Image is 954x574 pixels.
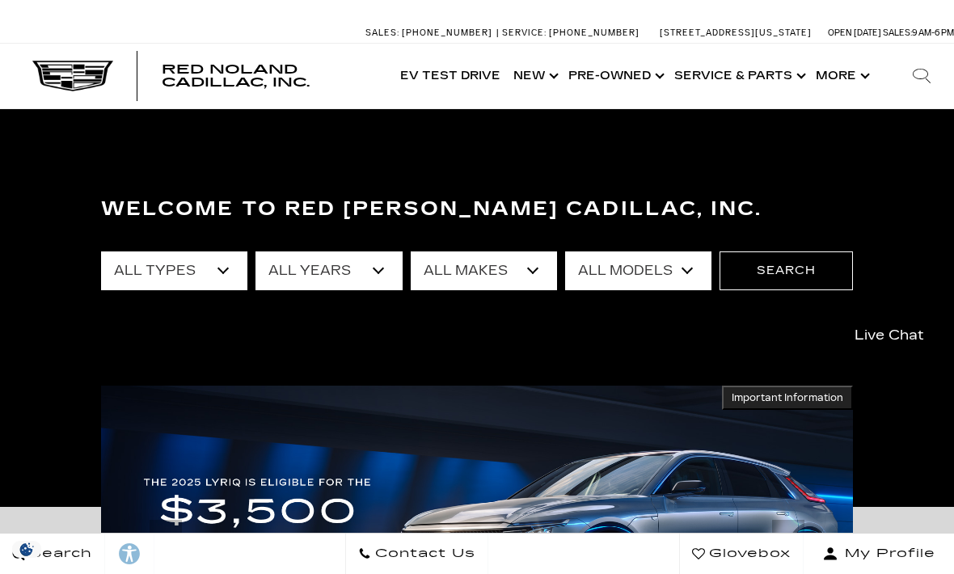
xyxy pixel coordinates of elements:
[162,61,310,90] span: Red Noland Cadillac, Inc.
[722,386,853,410] button: Important Information
[411,251,557,290] select: Filter by make
[883,27,912,38] span: Sales:
[402,27,492,38] span: [PHONE_NUMBER]
[150,520,182,568] div: Previous
[720,251,853,290] button: Search
[828,27,881,38] span: Open [DATE]
[101,193,853,226] h3: Welcome to Red [PERSON_NAME] Cadillac, Inc.
[804,534,954,574] button: Open user profile menu
[838,542,935,565] span: My Profile
[365,27,399,38] span: Sales:
[371,542,475,565] span: Contact Us
[912,27,954,38] span: 9 AM-6 PM
[562,44,668,108] a: Pre-Owned
[668,44,809,108] a: Service & Parts
[8,541,45,558] section: Click to Open Cookie Consent Modal
[8,541,45,558] img: Opt-Out Icon
[394,44,507,108] a: EV Test Drive
[345,534,488,574] a: Contact Us
[660,27,812,38] a: [STREET_ADDRESS][US_STATE]
[101,251,247,290] select: Filter by type
[809,44,873,108] button: More
[846,326,932,344] span: Live Chat
[496,28,644,37] a: Service: [PHONE_NUMBER]
[32,61,113,91] img: Cadillac Dark Logo with Cadillac White Text
[837,316,942,354] a: Live Chat
[679,534,804,574] a: Glovebox
[25,542,92,565] span: Search
[365,28,496,37] a: Sales: [PHONE_NUMBER]
[732,391,843,404] span: Important Information
[565,251,711,290] select: Filter by model
[705,542,791,565] span: Glovebox
[255,251,402,290] select: Filter by year
[507,44,562,108] a: New
[549,27,640,38] span: [PHONE_NUMBER]
[502,27,547,38] span: Service:
[772,520,804,568] div: Next
[162,63,378,89] a: Red Noland Cadillac, Inc.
